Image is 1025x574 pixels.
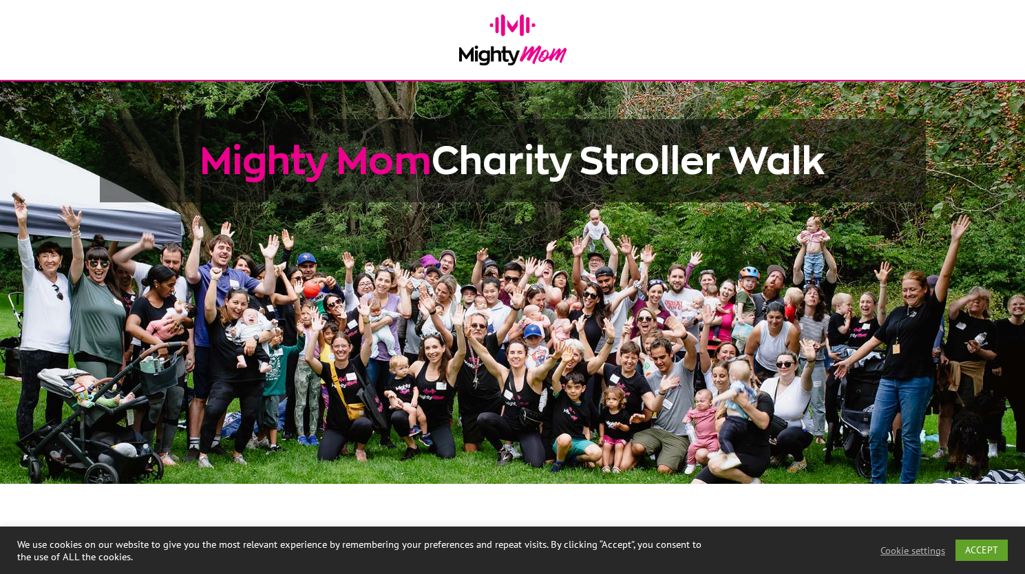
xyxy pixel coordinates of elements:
[880,544,945,557] a: Cookie settings
[17,538,710,563] div: We use cookies on our website to give you the most relevant experience by remembering your prefer...
[955,540,1008,561] a: ACCEPT
[114,120,912,202] h1: Charity Stroller Walk
[200,140,432,181] span: Mighty Mom
[459,14,567,65] img: logo-mighty-mom-full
